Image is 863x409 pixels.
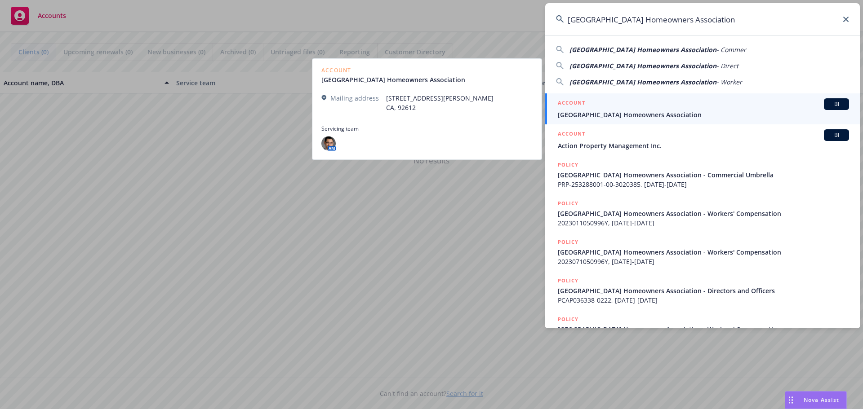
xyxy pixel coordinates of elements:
[545,155,860,194] a: POLICY[GEOGRAPHIC_DATA] Homeowners Association - Commercial UmbrellaPRP-253288001-00-3020385, [DA...
[545,3,860,35] input: Search...
[558,218,849,228] span: 2023011050996Y, [DATE]-[DATE]
[716,78,742,86] span: - Worker
[716,45,746,54] span: - Commer
[558,180,849,189] span: PRP-253288001-00-3020385, [DATE]-[DATE]
[558,209,849,218] span: [GEOGRAPHIC_DATA] Homeowners Association - Workers' Compensation
[545,194,860,233] a: POLICY[GEOGRAPHIC_DATA] Homeowners Association - Workers' Compensation2023011050996Y, [DATE]-[DATE]
[558,286,849,295] span: [GEOGRAPHIC_DATA] Homeowners Association - Directors and Officers
[804,396,839,404] span: Nova Assist
[558,170,849,180] span: [GEOGRAPHIC_DATA] Homeowners Association - Commercial Umbrella
[827,131,845,139] span: BI
[558,160,578,169] h5: POLICY
[545,310,860,348] a: POLICY[GEOGRAPHIC_DATA] Homeowners Association - Workers' Compensation
[545,271,860,310] a: POLICY[GEOGRAPHIC_DATA] Homeowners Association - Directors and OfficersPCAP036338-0222, [DATE]-[D...
[558,141,849,150] span: Action Property Management Inc.
[785,391,796,409] div: Drag to move
[558,295,849,305] span: PCAP036338-0222, [DATE]-[DATE]
[716,62,738,70] span: - Direct
[558,315,578,324] h5: POLICY
[558,199,578,208] h5: POLICY
[569,62,716,70] span: [GEOGRAPHIC_DATA] Homeowners Association
[558,237,578,246] h5: POLICY
[545,124,860,155] a: ACCOUNTBIAction Property Management Inc.
[785,391,847,409] button: Nova Assist
[569,78,716,86] span: [GEOGRAPHIC_DATA] Homeowners Association
[545,233,860,271] a: POLICY[GEOGRAPHIC_DATA] Homeowners Association - Workers' Compensation2023071050996Y, [DATE]-[DATE]
[558,110,849,119] span: [GEOGRAPHIC_DATA] Homeowners Association
[827,100,845,108] span: BI
[558,325,849,334] span: [GEOGRAPHIC_DATA] Homeowners Association - Workers' Compensation
[558,98,585,109] h5: ACCOUNT
[558,247,849,257] span: [GEOGRAPHIC_DATA] Homeowners Association - Workers' Compensation
[569,45,716,54] span: [GEOGRAPHIC_DATA] Homeowners Association
[558,276,578,285] h5: POLICY
[558,129,585,140] h5: ACCOUNT
[558,257,849,266] span: 2023071050996Y, [DATE]-[DATE]
[545,93,860,124] a: ACCOUNTBI[GEOGRAPHIC_DATA] Homeowners Association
